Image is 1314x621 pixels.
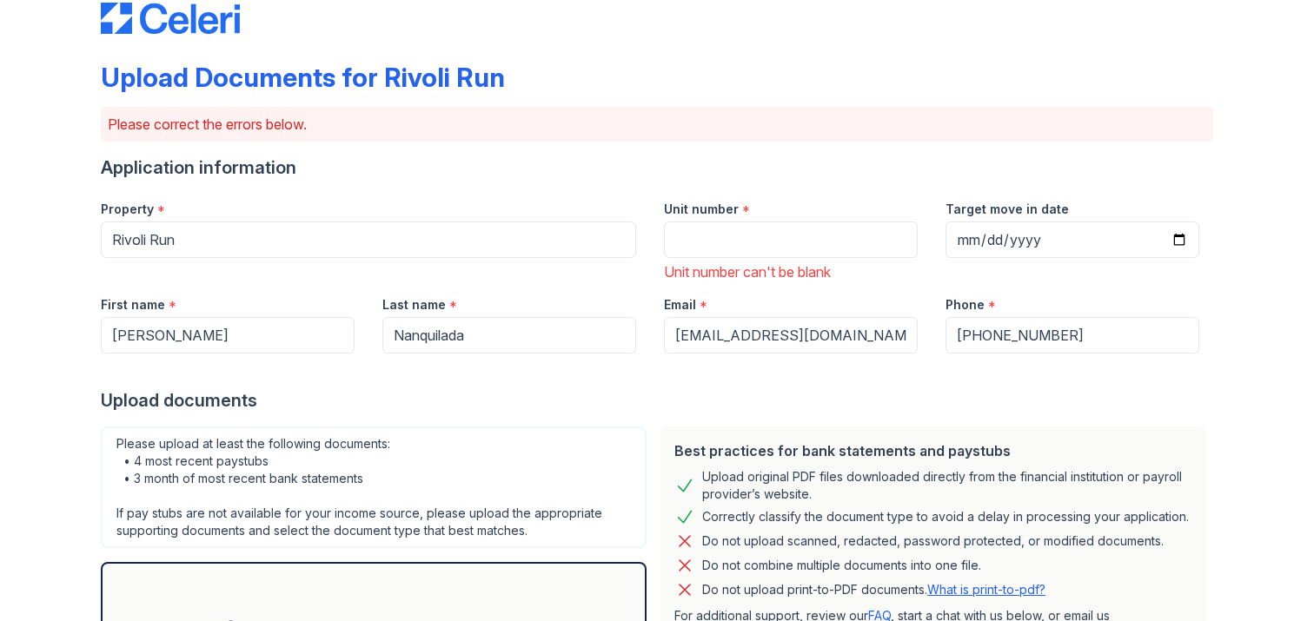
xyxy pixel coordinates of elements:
[702,555,981,576] div: Do not combine multiple documents into one file.
[702,506,1189,527] div: Correctly classify the document type to avoid a delay in processing your application.
[108,114,1206,135] p: Please correct the errors below.
[946,296,985,314] label: Phone
[946,201,1069,218] label: Target move in date
[664,201,739,218] label: Unit number
[101,296,165,314] label: First name
[382,296,446,314] label: Last name
[101,201,154,218] label: Property
[101,3,240,34] img: CE_Logo_Blue-a8612792a0a2168367f1c8372b55b34899dd931a85d93a1a3d3e32e68fde9ad4.png
[664,296,696,314] label: Email
[702,581,1045,598] p: Do not upload print-to-PDF documents.
[674,440,1192,461] div: Best practices for bank statements and paystubs
[927,582,1045,597] a: What is print-to-pdf?
[101,155,1213,180] div: Application information
[702,531,1164,552] div: Do not upload scanned, redacted, password protected, or modified documents.
[101,62,505,93] div: Upload Documents for Rivoli Run
[702,468,1192,503] div: Upload original PDF files downloaded directly from the financial institution or payroll provider’...
[101,388,1213,413] div: Upload documents
[664,261,918,282] div: Unit number can't be blank
[101,426,647,548] div: Please upload at least the following documents: • 4 most recent paystubs • 3 month of most recent...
